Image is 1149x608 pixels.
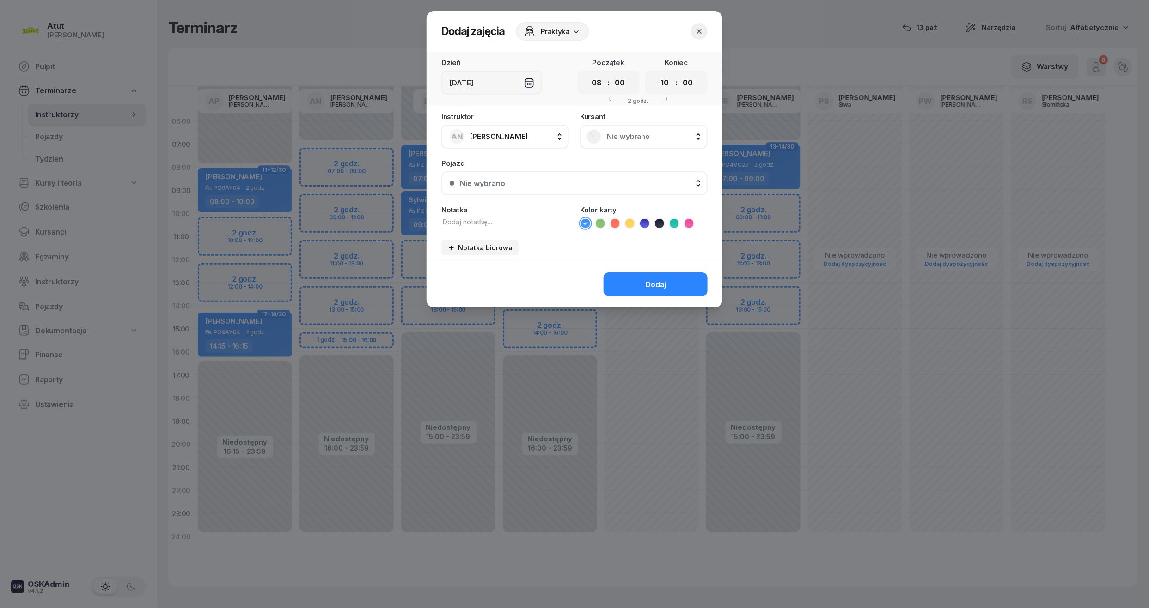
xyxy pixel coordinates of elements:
div: : [608,77,610,88]
span: [PERSON_NAME] [470,132,528,141]
button: AN[PERSON_NAME] [441,125,569,149]
span: Nie wybrano [607,132,701,141]
span: AN [451,133,463,141]
button: Notatka biurowa [441,240,519,255]
div: Nie wybrano [460,179,505,188]
button: Dodaj [604,272,708,296]
div: Dodaj [645,280,666,289]
h2: Dodaj zajęcia [441,24,505,39]
span: Praktyka [541,26,570,37]
button: Nie wybrano [441,171,708,195]
div: Notatka biurowa [448,244,513,252]
div: : [676,77,678,88]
